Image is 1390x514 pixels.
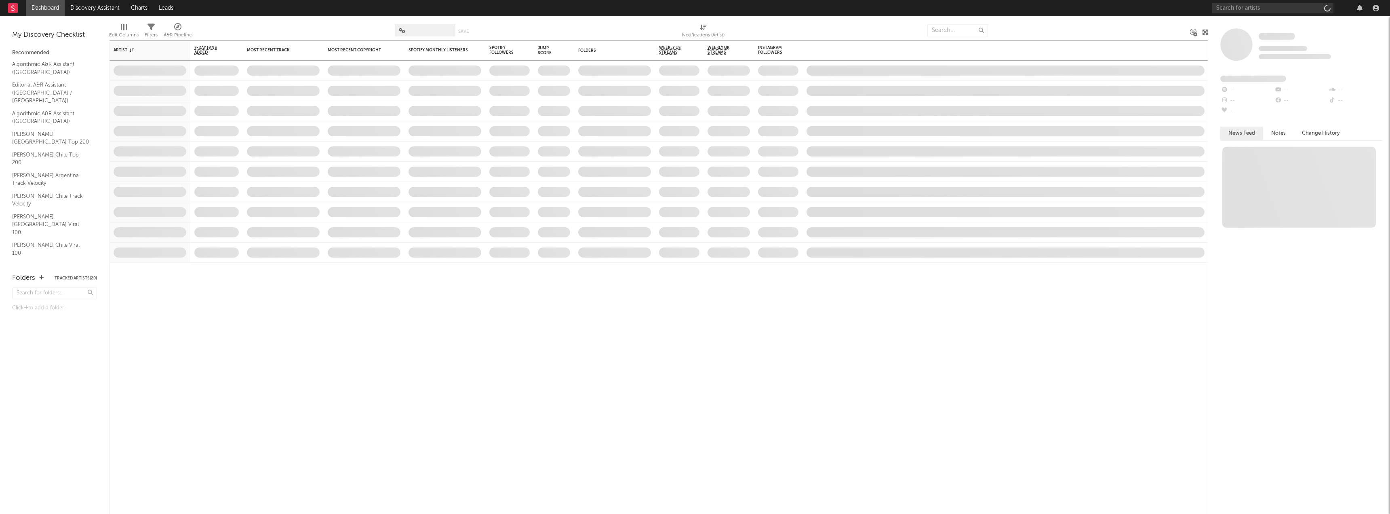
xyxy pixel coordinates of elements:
[538,46,558,55] div: Jump Score
[1220,106,1274,116] div: --
[1220,127,1263,140] button: News Feed
[473,46,481,54] button: Filter by Spotify Monthly Listeners
[1212,3,1333,13] input: Search for artists
[1328,85,1382,95] div: --
[145,20,158,44] div: Filters
[489,45,518,55] div: Spotify Followers
[790,46,798,54] button: Filter by Instagram Followers
[231,46,239,54] button: Filter by 7-Day Fans Added
[708,45,738,55] span: Weekly UK Streams
[1259,32,1295,40] a: Some Artist
[12,192,89,208] a: [PERSON_NAME] Chile Track Velocity
[522,46,530,54] button: Filter by Spotify Followers
[12,150,89,167] a: [PERSON_NAME] Chile Top 200
[12,273,35,283] div: Folders
[247,48,307,53] div: Most Recent Track
[1328,95,1382,106] div: --
[164,20,192,44] div: A&R Pipeline
[562,47,570,55] button: Filter by Jump Score
[1294,127,1348,140] button: Change History
[12,80,89,105] a: Editorial A&R Assistant ([GEOGRAPHIC_DATA] / [GEOGRAPHIC_DATA])
[109,20,139,44] div: Edit Columns
[178,46,186,54] button: Filter by Artist
[1263,127,1294,140] button: Notes
[1259,54,1331,59] span: 0 fans last week
[392,46,400,54] button: Filter by Most Recent Copyright
[12,212,89,237] a: [PERSON_NAME] [GEOGRAPHIC_DATA] Viral 100
[145,30,158,40] div: Filters
[691,46,699,54] button: Filter by Weekly US Streams
[194,45,227,55] span: 7-Day Fans Added
[458,29,469,34] button: Save
[12,109,89,126] a: Algorithmic A&R Assistant ([GEOGRAPHIC_DATA])
[742,46,750,54] button: Filter by Weekly UK Streams
[409,48,469,53] div: Spotify Monthly Listeners
[643,47,651,55] button: Filter by Folders
[12,241,89,257] a: [PERSON_NAME] Chile Viral 100
[109,30,139,40] div: Edit Columns
[682,30,724,40] div: Notifications (Artist)
[1259,33,1295,40] span: Some Artist
[1220,95,1274,106] div: --
[1259,46,1307,51] span: Tracking Since: [DATE]
[758,45,786,55] div: Instagram Followers
[659,45,687,55] span: Weekly US Streams
[12,303,97,313] div: Click to add a folder.
[55,276,97,280] button: Tracked Artists(20)
[927,24,988,36] input: Search...
[12,60,89,76] a: Algorithmic A&R Assistant ([GEOGRAPHIC_DATA])
[12,30,97,40] div: My Discovery Checklist
[164,30,192,40] div: A&R Pipeline
[578,48,639,53] div: Folders
[682,20,724,44] div: Notifications (Artist)
[12,171,89,188] a: [PERSON_NAME] Argentina Track Velocity
[1220,85,1274,95] div: --
[12,48,97,58] div: Recommended
[114,48,174,53] div: Artist
[1274,95,1328,106] div: --
[1220,76,1286,82] span: Fans Added by Platform
[12,130,89,146] a: [PERSON_NAME] [GEOGRAPHIC_DATA] Top 200
[12,288,97,299] input: Search for folders...
[1274,85,1328,95] div: --
[312,46,320,54] button: Filter by Most Recent Track
[328,48,388,53] div: Most Recent Copyright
